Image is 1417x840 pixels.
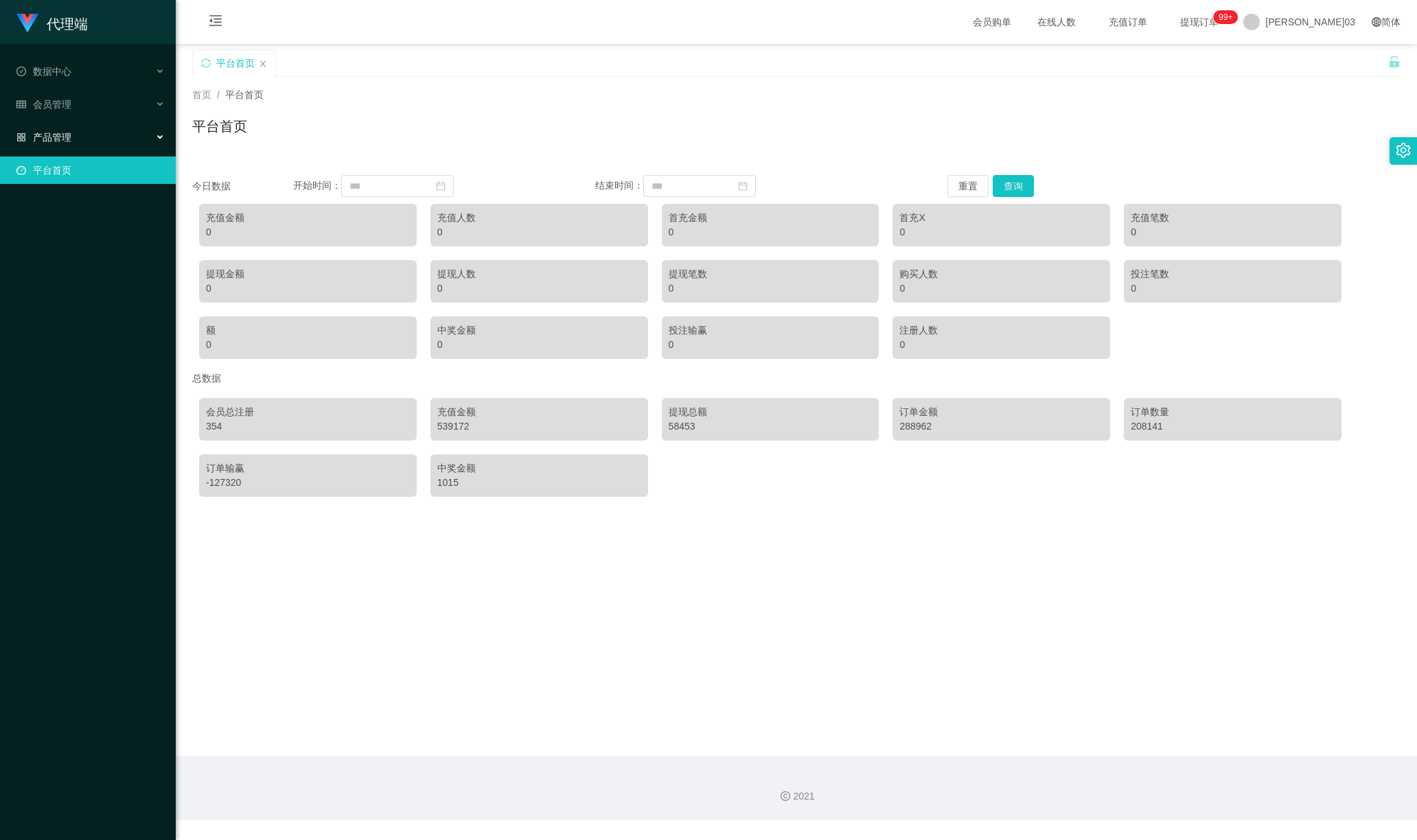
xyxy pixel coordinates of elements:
[669,325,707,336] font: 投注输赢
[436,181,446,191] i: 图标：日历
[1388,56,1401,68] i: 图标： 解锁
[206,226,211,237] font: 0
[669,421,695,432] font: 58453
[899,325,938,336] font: 注册人数
[1131,421,1163,432] font: 208141
[437,212,476,223] font: 充值人数
[206,268,244,279] font: 提现金额
[33,99,71,110] font: 会员管理
[192,373,221,384] font: 总数据
[206,406,254,417] font: 会员总注册
[206,283,211,294] font: 0
[947,175,989,197] button: 重置
[437,406,476,417] font: 充值金额
[899,268,938,279] font: 购买人数
[259,60,267,68] i: 图标： 关闭
[216,58,255,69] font: 平台首页
[16,132,26,142] i: 图标: appstore-o
[1381,16,1401,27] font: 简体
[899,226,905,237] font: 0
[899,406,938,417] font: 订单金额
[899,212,925,223] font: 首充X
[1131,268,1169,279] font: 投注笔数
[437,463,476,474] font: 中奖金额
[1180,16,1219,27] font: 提现订单
[206,339,211,350] font: 0
[16,16,88,27] a: 代理端
[192,89,211,100] font: 首页
[669,339,674,350] font: 0
[899,339,905,350] font: 0
[899,421,932,432] font: 288962
[669,226,674,237] font: 0
[16,156,165,184] a: 图标：仪表板平台首页
[206,477,241,488] font: -127320
[1131,283,1136,294] font: 0
[33,132,71,143] font: 产品管理
[47,16,88,32] font: 代理端
[1372,17,1381,27] i: 图标: 全球
[293,180,341,191] font: 开始时间：
[669,283,674,294] font: 0
[973,16,1011,27] font: 会员购单
[206,421,222,432] font: 354
[993,175,1034,197] button: 查询
[437,325,476,336] font: 中奖金额
[201,58,211,68] i: 图标：同步
[1131,406,1169,417] font: 订单数量
[1265,16,1355,27] font: [PERSON_NAME]03
[1131,226,1136,237] font: 0
[669,406,707,417] font: 提现总额
[899,283,905,294] font: 0
[206,325,216,336] font: 额
[793,791,814,802] font: 2021
[1131,212,1169,223] font: 充值笔数
[217,89,220,100] font: /
[669,212,707,223] font: 首充金额
[16,100,26,109] i: 图标： 表格
[669,268,707,279] font: 提现笔数
[192,180,231,191] font: 今日数据
[437,268,476,279] font: 提现人数
[437,283,443,294] font: 0
[738,181,748,191] i: 图标：日历
[1037,16,1076,27] font: 在线人数
[16,14,38,33] img: logo.9652507e.png
[225,89,264,100] font: 平台首页
[781,791,790,801] i: 图标：版权
[1213,10,1238,24] sup: 1200
[206,463,244,474] font: 订单输赢
[206,212,244,223] font: 充值金额
[192,119,247,134] font: 平台首页
[1219,12,1232,22] font: 99+
[16,67,26,76] i: 图标: 检查-圆圈-o
[1109,16,1147,27] font: 充值订单
[192,1,239,45] i: 图标: 菜单折叠
[33,66,71,77] font: 数据中心
[1396,143,1411,158] i: 图标：设置
[437,339,443,350] font: 0
[595,180,643,191] font: 结束时间：
[437,226,443,237] font: 0
[437,477,459,488] font: 1015
[437,421,470,432] font: 539172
